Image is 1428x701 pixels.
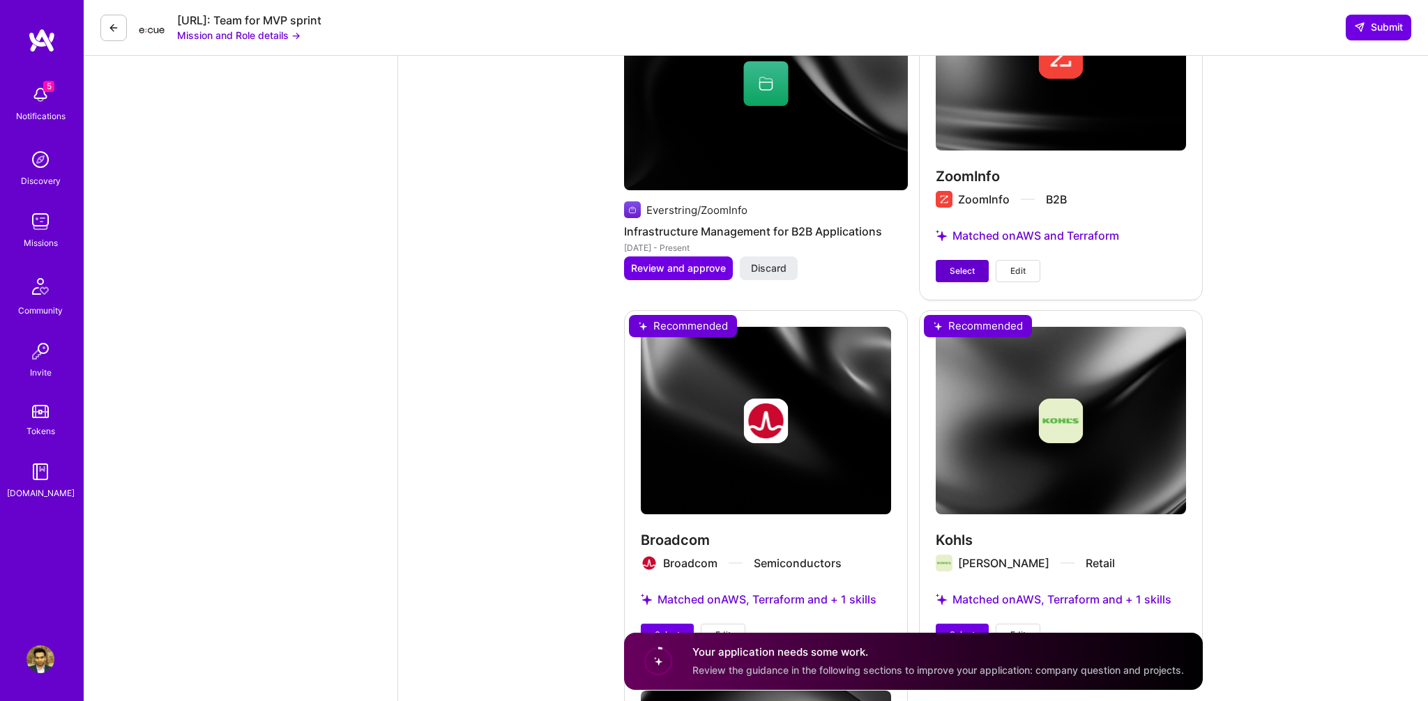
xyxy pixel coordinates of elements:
[646,203,747,217] div: Everstring/ZoomInfo
[751,261,787,275] span: Discard
[624,201,641,218] img: Company logo
[26,208,54,236] img: teamwork
[1354,20,1403,34] span: Submit
[26,146,54,174] img: discovery
[24,270,57,303] img: Community
[26,645,54,673] img: User Avatar
[701,624,745,646] button: Edit
[624,256,733,280] button: Review and approve
[18,303,63,318] div: Community
[1010,265,1026,277] span: Edit
[624,222,908,240] h4: Infrastructure Management for B2B Applications
[996,260,1040,282] button: Edit
[26,458,54,486] img: guide book
[26,81,54,109] img: bell
[21,174,61,188] div: Discovery
[624,240,908,255] div: [DATE] - Present
[23,645,58,673] a: User Avatar
[950,629,975,641] span: Select
[26,337,54,365] img: Invite
[715,629,731,641] span: Edit
[996,624,1040,646] button: Edit
[936,624,989,646] button: Select
[1354,22,1365,33] i: icon SendLight
[1010,629,1026,641] span: Edit
[138,17,166,38] img: Company Logo
[740,256,798,280] button: Discard
[692,645,1184,660] h4: Your application needs some work.
[30,365,52,380] div: Invite
[1346,15,1411,40] button: Submit
[108,22,119,33] i: icon LeftArrowDark
[177,28,301,43] button: Mission and Role details →
[43,81,54,92] span: 5
[936,260,989,282] button: Select
[7,486,75,500] div: [DOMAIN_NAME]
[950,265,975,277] span: Select
[692,664,1184,676] span: Review the guidance in the following sections to improve your application: company question and p...
[32,405,49,418] img: tokens
[26,424,55,438] div: Tokens
[631,261,726,275] span: Review and approve
[177,13,321,28] div: [URL]: Team for MVP sprint
[24,236,58,250] div: Missions
[16,109,66,123] div: Notifications
[655,629,680,641] span: Select
[641,624,694,646] button: Select
[28,28,56,53] img: logo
